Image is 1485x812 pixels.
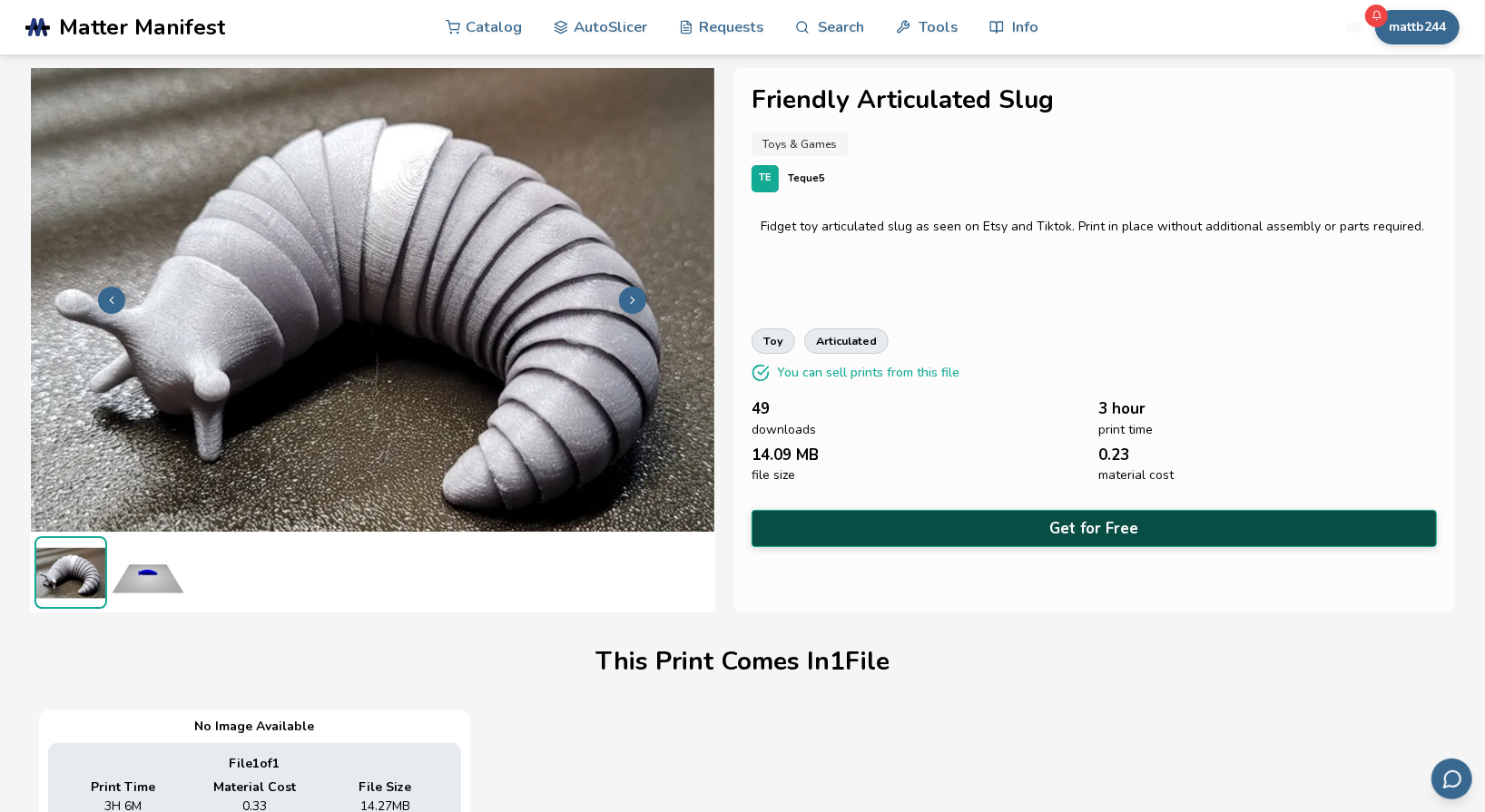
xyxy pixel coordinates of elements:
[62,757,447,771] div: File 1 of 1
[91,780,155,795] span: Print Time
[804,328,889,354] a: articulated
[752,132,848,156] a: Toys & Games
[1099,468,1175,483] span: material cost
[1099,400,1146,417] span: 3 hour
[1375,10,1460,44] button: mattb244
[595,648,890,676] h1: This Print Comes In 1 File
[752,468,795,483] span: file size
[1431,758,1472,799] button: Send feedback via email
[788,169,825,188] p: Teque5
[1099,446,1130,464] span: 0.23
[777,363,959,382] p: You can sell prints from this file
[759,172,772,184] span: TE
[213,780,296,795] span: Material Cost
[752,328,795,354] a: toy
[59,15,225,40] span: Matter Manifest
[1099,423,1154,437] span: print time
[359,780,412,795] span: File Size
[752,510,1437,547] button: Get for Free
[761,220,1428,234] div: Fidget toy articulated slug as seen on Etsy and Tiktok. Print in place without additional assembl...
[752,446,819,464] span: 14.09 MB
[752,423,816,437] span: downloads
[752,400,770,417] span: 49
[48,719,461,734] div: No Image Available
[752,86,1437,114] h1: Friendly Articulated Slug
